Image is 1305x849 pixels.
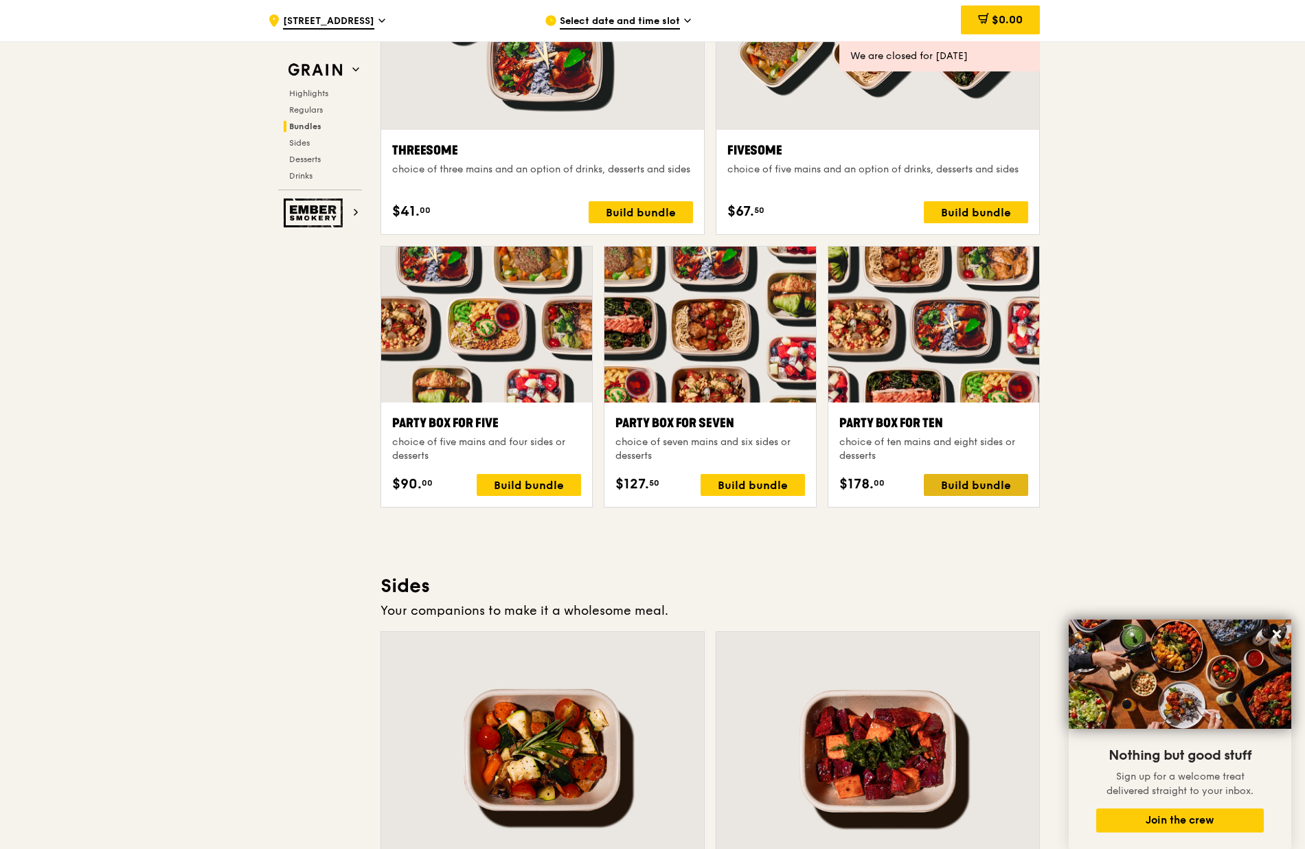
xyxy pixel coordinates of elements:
span: Nothing but good stuff [1109,747,1251,764]
div: choice of three mains and an option of drinks, desserts and sides [392,163,693,177]
span: Highlights [289,89,328,98]
div: Threesome [392,141,693,160]
img: Grain web logo [284,58,347,82]
button: Close [1266,623,1288,645]
span: Regulars [289,105,323,115]
div: Build bundle [589,201,693,223]
div: Fivesome [727,141,1028,160]
span: $41. [392,201,420,222]
div: Party Box for Ten [839,414,1028,433]
span: $0.00 [992,13,1023,26]
span: $67. [727,201,754,222]
div: Build bundle [477,474,581,496]
img: DSC07876-Edit02-Large.jpeg [1069,620,1291,729]
div: choice of five mains and four sides or desserts [392,435,581,463]
div: Party Box for Five [392,414,581,433]
div: Party Box for Seven [615,414,804,433]
span: 50 [649,477,659,488]
span: Desserts [289,155,321,164]
div: choice of seven mains and six sides or desserts [615,435,804,463]
span: Sides [289,138,310,148]
span: $178. [839,474,874,495]
div: Your companions to make it a wholesome meal. [381,601,1040,620]
span: 00 [874,477,885,488]
div: choice of five mains and an option of drinks, desserts and sides [727,163,1028,177]
span: Select date and time slot [560,14,680,30]
img: Ember Smokery web logo [284,199,347,227]
span: Drinks [289,171,313,181]
span: $127. [615,474,649,495]
div: We are closed for [DATE] [850,49,1029,63]
div: Build bundle [924,474,1028,496]
span: [STREET_ADDRESS] [283,14,374,30]
span: $90. [392,474,422,495]
span: 50 [754,205,764,216]
span: Sign up for a welcome treat delivered straight to your inbox. [1107,771,1253,797]
span: 00 [420,205,431,216]
h3: Sides [381,574,1040,598]
span: Bundles [289,122,321,131]
span: 00 [422,477,433,488]
button: Join the crew [1096,808,1264,833]
div: choice of ten mains and eight sides or desserts [839,435,1028,463]
div: Build bundle [701,474,805,496]
div: Build bundle [924,201,1028,223]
